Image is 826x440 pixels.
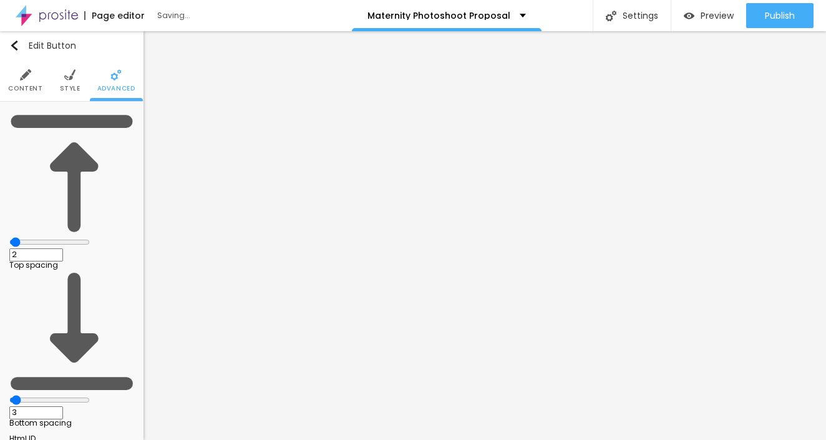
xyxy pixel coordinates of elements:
[8,86,42,92] span: Content
[60,86,80,92] span: Style
[64,69,75,81] img: Icone
[9,111,134,236] img: Icone
[9,41,19,51] img: Icone
[606,11,616,21] img: Icone
[157,12,301,19] div: Saving...
[684,11,694,21] img: view-1.svg
[367,11,510,20] p: Maternity Photoshoot Proposal
[143,31,826,440] iframe: Editor
[110,69,122,81] img: Icone
[97,86,135,92] span: Advanced
[765,11,795,21] span: Publish
[9,419,134,427] div: Bottom spacing
[20,69,31,81] img: Icone
[9,41,76,51] div: Edit Button
[9,269,134,394] img: Icone
[746,3,814,28] button: Publish
[84,11,145,20] div: Page editor
[671,3,746,28] button: Preview
[9,262,134,269] div: Top spacing
[701,11,734,21] span: Preview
